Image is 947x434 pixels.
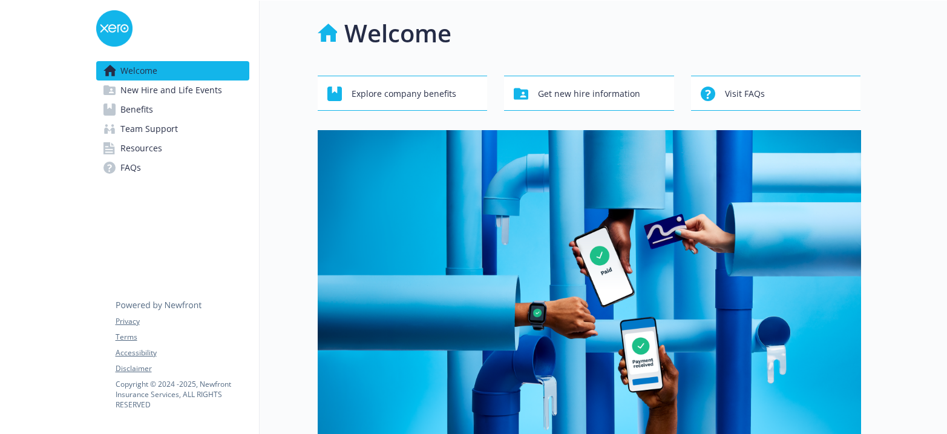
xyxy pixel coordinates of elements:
a: Terms [116,332,249,343]
span: Visit FAQs [725,82,765,105]
button: Get new hire information [504,76,674,111]
a: Welcome [96,61,249,81]
a: Accessibility [116,347,249,358]
a: FAQs [96,158,249,177]
button: Visit FAQs [691,76,861,111]
button: Explore company benefits [318,76,488,111]
p: Copyright © 2024 - 2025 , Newfront Insurance Services, ALL RIGHTS RESERVED [116,379,249,410]
span: Get new hire information [538,82,640,105]
a: Disclaimer [116,363,249,374]
span: Benefits [120,100,153,119]
a: Resources [96,139,249,158]
span: Explore company benefits [352,82,456,105]
a: New Hire and Life Events [96,81,249,100]
span: Resources [120,139,162,158]
span: New Hire and Life Events [120,81,222,100]
span: Team Support [120,119,178,139]
a: Team Support [96,119,249,139]
a: Benefits [96,100,249,119]
span: FAQs [120,158,141,177]
h1: Welcome [344,15,451,51]
a: Privacy [116,316,249,327]
span: Welcome [120,61,157,81]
